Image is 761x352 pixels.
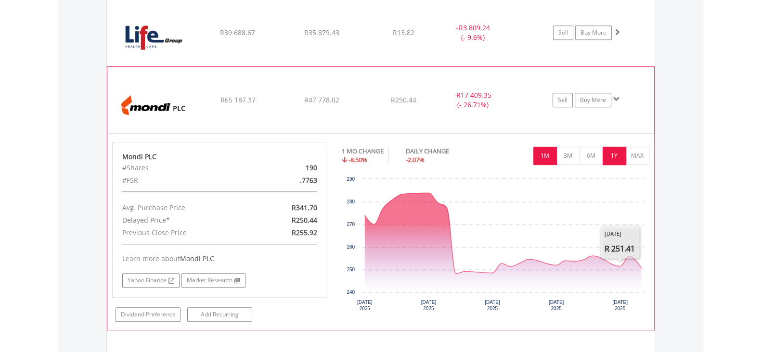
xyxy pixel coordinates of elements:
div: Avg. Purchase Price [115,201,255,214]
div: .7763 [255,174,324,187]
text: [DATE] 2025 [612,300,628,311]
span: Mondi PLC [180,254,214,263]
button: MAX [626,147,649,165]
div: Previous Close Price [115,226,255,239]
text: 240 [347,289,355,295]
div: #Shares [115,162,255,174]
span: R39 688.67 [220,28,255,37]
span: R17 409.35 [456,90,491,100]
div: DAILY CHANGE [406,147,483,156]
span: R250.44 [292,215,317,225]
a: Sell [553,93,573,107]
span: -2.07% [406,155,425,164]
text: [DATE] 2025 [421,300,437,311]
text: 250 [347,267,355,272]
text: 260 [347,244,355,250]
div: #FSR [115,174,255,187]
text: 290 [347,176,355,182]
text: 270 [347,222,355,227]
a: Dividend Preference [116,307,181,322]
div: Chart. Highcharts interactive chart. [342,174,649,318]
button: 1M [533,147,557,165]
text: 280 [347,199,355,204]
button: 6M [580,147,603,165]
span: R341.70 [292,203,317,212]
div: Delayed Price* [115,214,255,226]
span: -8.50% [348,155,367,164]
div: Learn more about [122,254,318,264]
span: R3 809.24 [459,23,490,32]
text: [DATE] 2025 [485,300,500,311]
button: 1Y [603,147,626,165]
a: Buy More [575,93,611,107]
span: R65 187.37 [220,95,255,104]
div: - (- 26.71%) [437,90,509,110]
img: EQU.ZA.LHC.png [112,12,194,63]
span: R35 879.43 [304,28,339,37]
div: Mondi PLC [122,152,318,162]
span: R13.82 [393,28,414,37]
div: 190 [255,162,324,174]
div: - (- 9.6%) [437,23,510,42]
a: Yahoo Finance [122,273,180,288]
a: Buy More [575,25,612,40]
a: Add Recurring [187,307,252,322]
text: [DATE] 2025 [357,300,373,311]
svg: Interactive chart [342,174,649,318]
button: 3M [556,147,580,165]
a: Sell [553,25,573,40]
div: 1 MO CHANGE [342,147,384,156]
span: R255.92 [292,228,317,237]
a: Market Research [181,273,245,288]
text: [DATE] 2025 [549,300,564,311]
img: EQU.ZA.MNP.png [112,79,195,131]
span: R250.44 [391,95,416,104]
span: R47 778.02 [304,95,339,104]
